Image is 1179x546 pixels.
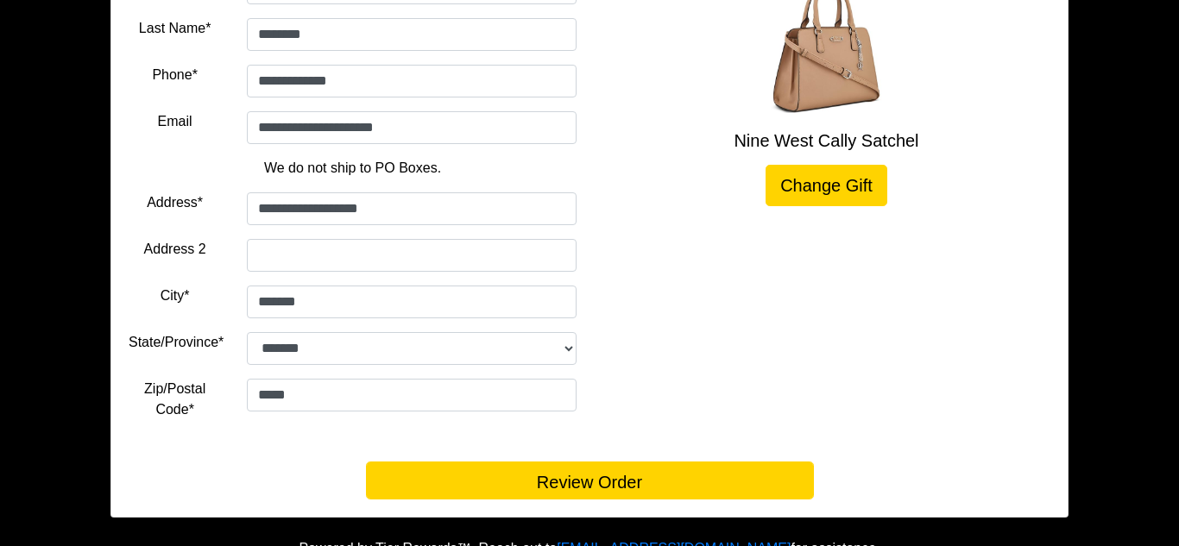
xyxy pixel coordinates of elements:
label: Address 2 [144,239,206,260]
h5: Nine West Cally Satchel [602,130,1050,151]
label: Phone* [152,65,198,85]
button: Review Order [366,461,814,499]
label: State/Province* [129,332,224,353]
label: Zip/Postal Code* [129,379,221,420]
label: Email [158,111,192,132]
p: We do not ship to PO Boxes. [142,158,564,179]
label: Last Name* [139,18,211,39]
label: City* [161,286,190,306]
a: Change Gift [766,165,887,206]
label: Address* [147,192,203,213]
